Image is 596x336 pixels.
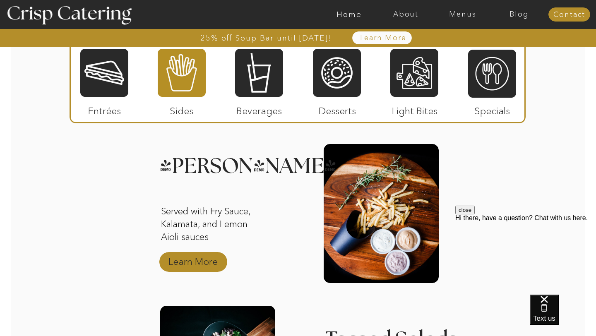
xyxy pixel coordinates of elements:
[434,10,491,19] a: Menus
[77,97,132,121] p: Entrées
[530,295,596,336] iframe: podium webchat widget bubble
[166,247,221,271] a: Learn More
[159,156,312,166] h3: [PERSON_NAME]
[321,10,377,19] a: Home
[341,34,425,42] a: Learn More
[161,205,267,245] p: Served with Fry Sauce, Kalamata, and Lemon Aioli sauces
[310,97,365,121] p: Desserts
[377,10,434,19] a: About
[455,206,596,305] iframe: podium webchat widget prompt
[491,10,548,19] a: Blog
[231,97,286,121] p: Beverages
[171,34,361,42] a: 25% off Soup Bar until [DATE]!
[387,97,442,121] p: Light Bites
[464,97,519,121] p: Specials
[154,97,209,121] p: Sides
[548,11,590,19] a: Contact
